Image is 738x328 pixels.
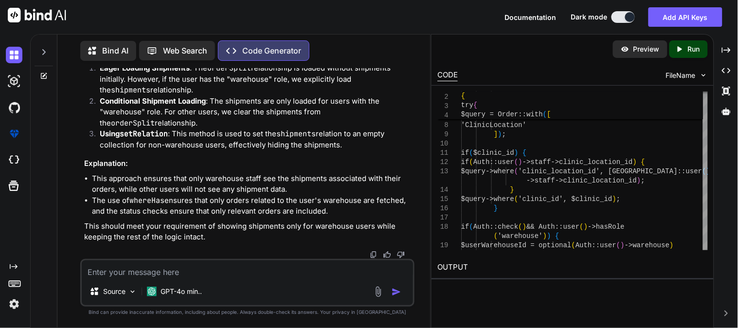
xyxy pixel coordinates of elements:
button: Documentation [505,12,557,22]
span: ->staff->clinic_location_id [527,177,637,184]
span: } [510,186,514,194]
span: $userWarehouseId = optional [461,241,572,249]
span: ( [514,167,518,175]
code: whereHas [129,196,164,206]
div: 7 [437,111,449,121]
code: shipments [276,129,316,139]
span: ->warehouse [625,241,669,249]
img: preview [621,45,630,54]
li: This approach ensures that only warehouse staff see the shipments associated with their orders, w... [92,174,413,196]
span: 'clinic_location_id', [GEOGRAPHIC_DATA]::user [519,167,702,175]
span: Documentation [505,13,557,21]
div: 15 [437,195,449,204]
span: { [473,101,477,109]
span: Auth::check [473,223,518,231]
img: GPT-4o mini [147,287,157,296]
img: like [383,251,391,259]
span: if [461,158,469,166]
div: 14 [437,185,449,195]
div: CODE [437,70,458,81]
li: : This method is used to set the relation to an empty collection for non-warehouse users, effecti... [92,129,413,151]
span: $query = Order::with [461,110,543,118]
div: 17 [437,213,449,222]
span: } [494,204,498,212]
code: setRelation [120,129,168,139]
img: settings [6,296,22,312]
h3: Explanation: [84,159,413,170]
span: 'clinic_id', $clinic_id [519,195,612,203]
img: icon [392,287,401,297]
span: $query->where [461,195,514,203]
span: ) [498,130,502,138]
button: Add API Keys [648,7,722,27]
img: dislike [397,251,405,259]
span: ) [621,241,625,249]
span: ( [469,158,473,166]
p: GPT-4o min.. [161,287,202,296]
span: { [641,158,645,166]
span: ( [580,223,584,231]
span: ->hasRole [588,223,625,231]
div: 13 [437,167,449,176]
span: ( [514,158,518,166]
span: ( [469,223,473,231]
span: ( [519,223,522,231]
p: Run [688,44,700,54]
span: if [461,149,469,157]
p: Preview [633,44,660,54]
span: ( [543,110,547,118]
p: This should meet your requirement of showing shipments only for warehouse users while keeping the... [84,221,413,243]
span: { [555,232,559,240]
div: 16 [437,204,449,213]
span: [ [547,110,551,118]
img: cloudideIcon [6,152,22,168]
p: Source [103,287,126,296]
span: ) [584,223,588,231]
span: ( [702,167,706,175]
span: ( [494,232,498,240]
li: : The shipments are only loaded for users with the "warehouse" role. For other users, we clear th... [92,96,413,129]
span: ) [519,158,522,166]
span: && Auth::user [527,223,580,231]
p: Bind can provide inaccurate information, including about people. Always double-check its answers.... [80,309,414,316]
span: if [461,223,469,231]
div: 11 [437,148,449,158]
span: ( [572,241,576,249]
span: 2 [437,92,449,102]
code: orderSplit [111,119,155,128]
p: Web Search [163,45,207,56]
span: Auth::user [576,241,616,249]
img: darkChat [6,47,22,63]
span: ) [612,195,616,203]
span: ) [633,158,637,166]
span: $query->where [461,167,514,175]
strong: Using [100,129,168,139]
span: ) [547,232,551,240]
code: orderSplit [207,64,251,73]
span: try [461,101,473,109]
span: ) [514,149,518,157]
span: ->staff->clinic_location_id [522,158,633,166]
img: Bind AI [8,8,66,22]
img: chevron down [700,71,708,79]
h2: OUTPUT [432,256,714,279]
span: ) [637,177,641,184]
span: ( [514,195,518,203]
span: ] [494,130,498,138]
span: ( [469,149,473,157]
span: ) [670,241,674,249]
span: ) [522,223,526,231]
span: 'ClinicLocation' [461,121,526,129]
img: premium [6,126,22,142]
div: 8 [437,121,449,130]
div: 10 [437,139,449,148]
p: Bind AI [102,45,128,56]
span: 'warehouse' [498,232,543,240]
span: ( [616,241,620,249]
span: FileName [666,71,696,80]
span: { [522,149,526,157]
strong: Eager Loading Shipments [100,64,190,73]
img: attachment [373,286,384,297]
span: ; [641,177,645,184]
div: 18 [437,222,449,232]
